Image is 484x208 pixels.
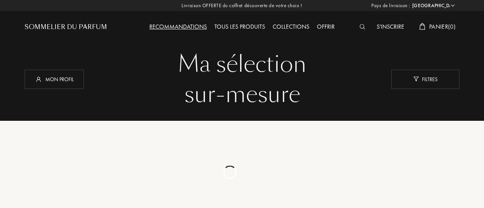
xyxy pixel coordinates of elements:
[373,23,408,31] a: S'inscrire
[391,69,459,89] div: Filtres
[419,23,425,30] img: cart_white.svg
[313,23,338,31] a: Offrir
[269,22,313,32] div: Collections
[371,2,410,9] span: Pays de livraison :
[211,22,269,32] div: Tous les produits
[373,22,408,32] div: S'inscrire
[146,22,211,32] div: Recommandations
[35,75,42,83] img: profil_icn_w.svg
[429,23,456,31] span: Panier ( 0 )
[211,23,269,31] a: Tous les produits
[413,77,419,82] img: new_filter_w.svg
[30,79,454,109] div: sur-mesure
[360,24,365,29] img: search_icn_white.svg
[25,23,107,32] a: Sommelier du Parfum
[269,23,313,31] a: Collections
[30,49,454,79] div: Ma sélection
[146,23,211,31] a: Recommandations
[313,22,338,32] div: Offrir
[25,69,84,89] div: Mon profil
